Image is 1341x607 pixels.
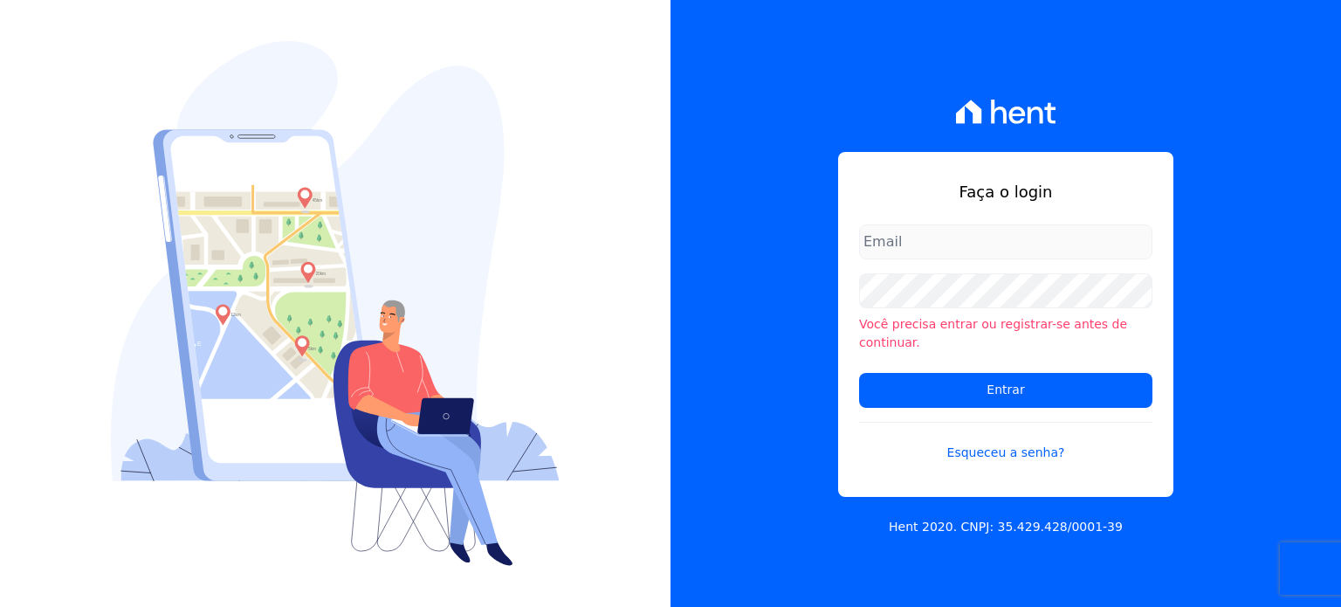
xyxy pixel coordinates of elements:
[859,422,1152,462] a: Esqueceu a senha?
[889,518,1123,536] p: Hent 2020. CNPJ: 35.429.428/0001-39
[859,180,1152,203] h1: Faça o login
[859,315,1152,352] li: Você precisa entrar ou registrar-se antes de continuar.
[111,41,560,566] img: Login
[859,224,1152,259] input: Email
[859,373,1152,408] input: Entrar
